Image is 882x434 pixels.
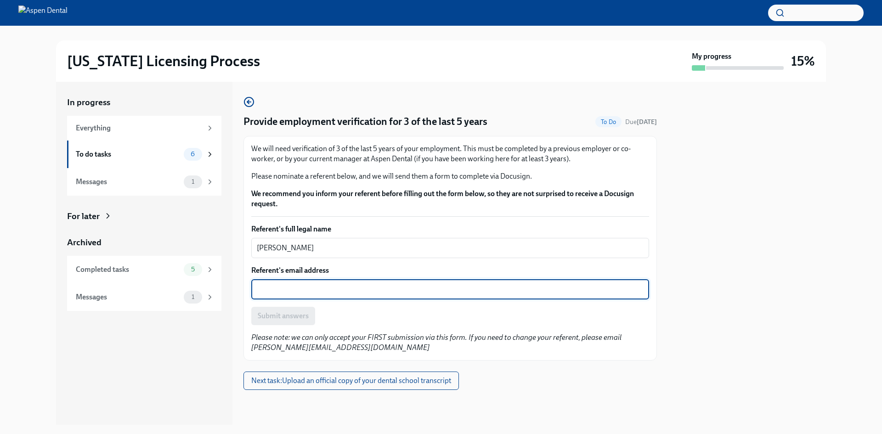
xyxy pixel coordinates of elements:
[637,118,657,126] strong: [DATE]
[76,265,180,275] div: Completed tasks
[18,6,68,20] img: Aspen Dental
[251,265,649,276] label: Referent's email address
[692,51,731,62] strong: My progress
[625,118,657,126] span: October 2nd, 2025 09:00
[67,283,221,311] a: Messages1
[67,52,260,70] h2: [US_STATE] Licensing Process
[67,210,221,222] a: For later
[185,151,200,158] span: 6
[625,118,657,126] span: Due
[251,144,649,164] p: We will need verification of 3 of the last 5 years of your employment. This must be completed by ...
[243,372,459,390] button: Next task:Upload an official copy of your dental school transcript
[67,116,221,141] a: Everything
[595,118,622,125] span: To Do
[257,242,644,254] textarea: [PERSON_NAME]
[186,266,200,273] span: 5
[67,210,100,222] div: For later
[67,168,221,196] a: Messages1
[67,237,221,248] a: Archived
[67,141,221,168] a: To do tasks6
[251,224,649,234] label: Referent's full legal name
[186,293,200,300] span: 1
[251,189,634,208] strong: We recommend you inform your referent before filling out the form below, so they are not surprise...
[251,171,649,181] p: Please nominate a referent below, and we will send them a form to complete via Docusign.
[243,115,487,129] h4: Provide employment verification for 3 of the last 5 years
[251,376,451,385] span: Next task : Upload an official copy of your dental school transcript
[186,178,200,185] span: 1
[67,96,221,108] a: In progress
[76,177,180,187] div: Messages
[76,123,202,133] div: Everything
[251,333,622,352] em: Please note: we can only accept your FIRST submission via this form. If you need to change your r...
[76,292,180,302] div: Messages
[76,149,180,159] div: To do tasks
[791,53,815,69] h3: 15%
[67,256,221,283] a: Completed tasks5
